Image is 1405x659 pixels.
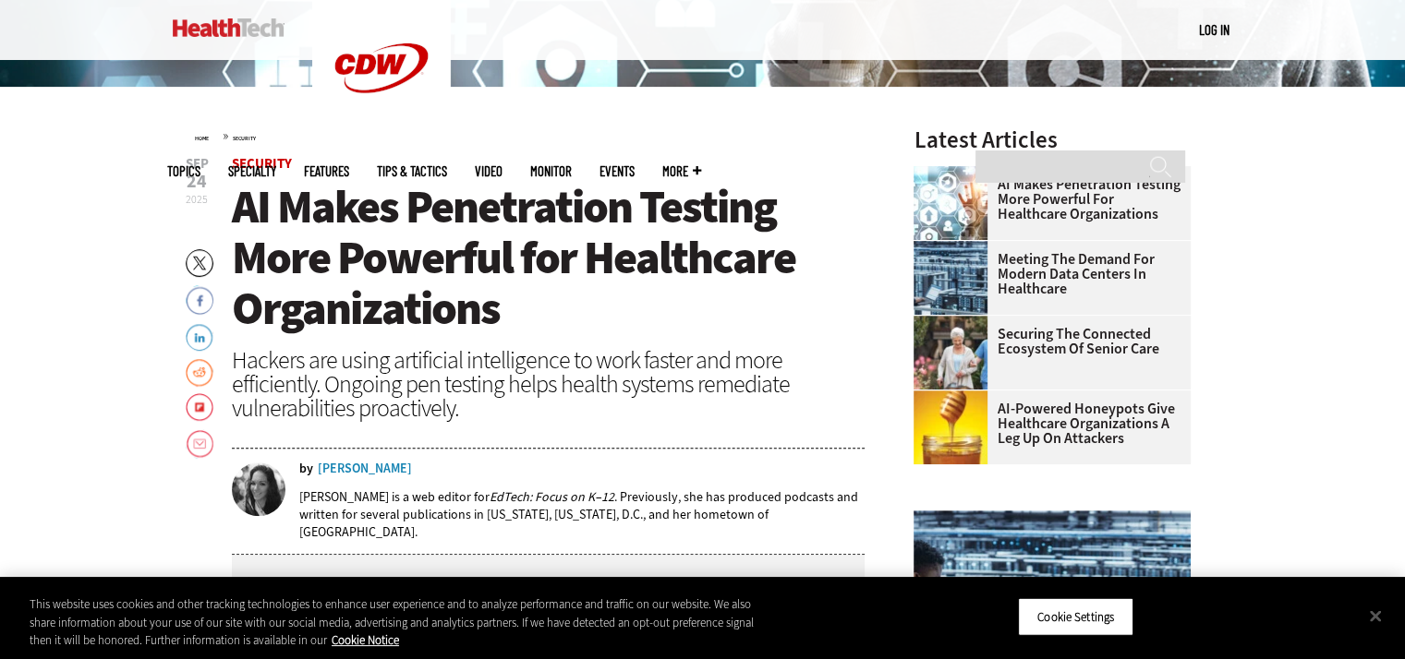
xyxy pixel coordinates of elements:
p: [PERSON_NAME] is a web editor for . Previously, she has produced podcasts and written for several... [299,488,866,541]
em: EdTech: Focus on K–12 [490,488,614,506]
a: jar of honey with a honey dipper [914,390,997,405]
a: Log in [1199,21,1229,38]
a: AI Makes Penetration Testing More Powerful for Healthcare Organizations [914,177,1180,222]
img: engineer with laptop overlooking data center [914,241,987,315]
a: CDW [312,122,451,141]
div: This website uses cookies and other tracking technologies to enhance user experience and to analy... [30,595,773,650]
span: More [662,164,701,178]
a: Events [600,164,635,178]
a: Video [475,164,503,178]
span: Topics [167,164,200,178]
span: AI Makes Penetration Testing More Powerful for Healthcare Organizations [232,176,795,339]
div: Hackers are using artificial intelligence to work faster and more efficiently. Ongoing pen testin... [232,348,866,420]
a: AI-Powered Honeypots Give Healthcare Organizations a Leg Up on Attackers [914,401,1180,446]
button: Close [1355,595,1396,636]
div: duration [320,574,361,591]
a: Securing the Connected Ecosystem of Senior Care [914,327,1180,356]
a: Meeting the Demand for Modern Data Centers in Healthcare [914,252,1180,296]
a: MonITor [530,164,572,178]
div: media player [232,555,866,610]
a: Healthcare and hacking concept [914,166,997,181]
img: Home [173,18,285,37]
img: Healthcare and hacking concept [914,166,987,240]
h3: Latest Articles [914,128,1191,151]
a: More information about your privacy [332,632,399,648]
button: Listen [248,576,309,590]
span: Specialty [228,164,276,178]
a: nurse walks with senior woman through a garden [914,316,997,330]
div: User menu [1199,20,1229,40]
a: Tips & Tactics [377,164,447,178]
img: jar of honey with a honey dipper [914,390,987,464]
button: Cookie Settings [1018,597,1133,636]
img: nurse walks with senior woman through a garden [914,316,987,389]
img: Rebecca Torchia [232,462,285,516]
a: engineer with laptop overlooking data center [914,241,997,256]
a: [PERSON_NAME] [318,462,412,475]
a: Features [304,164,349,178]
span: by [299,462,313,475]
